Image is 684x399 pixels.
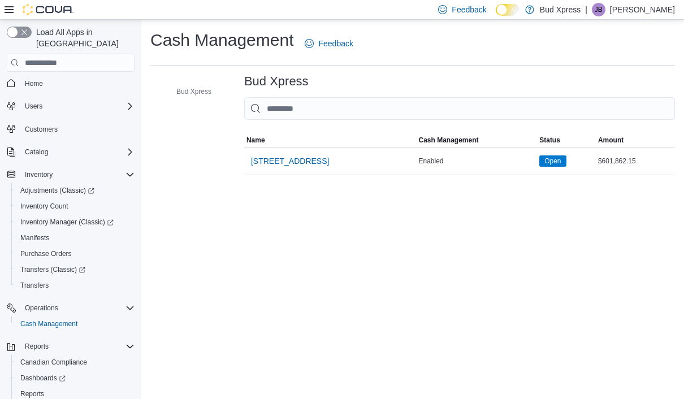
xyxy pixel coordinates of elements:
[2,144,139,160] button: Catalog
[16,184,99,197] a: Adjustments (Classic)
[11,214,139,230] a: Inventory Manager (Classic)
[16,317,135,331] span: Cash Management
[416,133,537,147] button: Cash Management
[16,199,73,213] a: Inventory Count
[150,29,293,51] h1: Cash Management
[11,262,139,277] a: Transfers (Classic)
[20,281,49,290] span: Transfers
[20,374,66,383] span: Dashboards
[20,389,44,398] span: Reports
[246,136,265,145] span: Name
[11,277,139,293] button: Transfers
[20,340,53,353] button: Reports
[11,354,139,370] button: Canadian Compliance
[20,340,135,353] span: Reports
[496,4,520,16] input: Dark Mode
[20,145,53,159] button: Catalog
[25,102,42,111] span: Users
[16,199,135,213] span: Inventory Count
[418,136,478,145] span: Cash Management
[23,4,73,15] img: Cova
[246,150,334,172] button: [STREET_ADDRESS]
[20,265,85,274] span: Transfers (Classic)
[20,99,135,113] span: Users
[20,123,62,136] a: Customers
[16,247,76,261] a: Purchase Orders
[20,168,57,181] button: Inventory
[318,38,353,49] span: Feedback
[11,183,139,198] a: Adjustments (Classic)
[16,184,135,197] span: Adjustments (Classic)
[25,125,58,134] span: Customers
[161,85,216,98] button: Bud Xpress
[251,155,329,167] span: [STREET_ADDRESS]
[20,122,135,136] span: Customers
[11,316,139,332] button: Cash Management
[20,249,72,258] span: Purchase Orders
[20,145,135,159] span: Catalog
[537,133,596,147] button: Status
[244,97,675,120] input: This is a search bar. As you type, the results lower in the page will automatically filter.
[25,79,43,88] span: Home
[20,202,68,211] span: Inventory Count
[540,3,581,16] p: Bud Xpress
[11,370,139,386] a: Dashboards
[20,301,63,315] button: Operations
[585,3,587,16] p: |
[20,301,135,315] span: Operations
[20,186,94,195] span: Adjustments (Classic)
[176,87,211,96] span: Bud Xpress
[20,168,135,181] span: Inventory
[16,317,82,331] a: Cash Management
[2,339,139,354] button: Reports
[416,154,537,168] div: Enabled
[11,246,139,262] button: Purchase Orders
[20,319,77,328] span: Cash Management
[16,231,54,245] a: Manifests
[544,156,561,166] span: Open
[2,98,139,114] button: Users
[539,155,566,167] span: Open
[16,263,135,276] span: Transfers (Classic)
[16,263,90,276] a: Transfers (Classic)
[610,3,675,16] p: [PERSON_NAME]
[25,303,58,313] span: Operations
[32,27,135,49] span: Load All Apps in [GEOGRAPHIC_DATA]
[300,32,357,55] a: Feedback
[11,230,139,246] button: Manifests
[25,342,49,351] span: Reports
[20,233,49,242] span: Manifests
[16,355,92,369] a: Canadian Compliance
[16,279,135,292] span: Transfers
[244,75,309,88] h3: Bud Xpress
[11,198,139,214] button: Inventory Count
[16,215,118,229] a: Inventory Manager (Classic)
[16,247,135,261] span: Purchase Orders
[16,371,70,385] a: Dashboards
[20,218,114,227] span: Inventory Manager (Classic)
[20,99,47,113] button: Users
[244,133,417,147] button: Name
[592,3,605,16] div: Joanne Bonney
[16,371,135,385] span: Dashboards
[2,75,139,91] button: Home
[16,355,135,369] span: Canadian Compliance
[596,133,675,147] button: Amount
[20,358,87,367] span: Canadian Compliance
[25,148,48,157] span: Catalog
[452,4,486,15] span: Feedback
[20,76,135,90] span: Home
[2,121,139,137] button: Customers
[16,231,135,245] span: Manifests
[16,279,53,292] a: Transfers
[2,300,139,316] button: Operations
[539,136,560,145] span: Status
[16,215,135,229] span: Inventory Manager (Classic)
[20,77,47,90] a: Home
[596,154,675,168] div: $601,862.15
[598,136,624,145] span: Amount
[2,167,139,183] button: Inventory
[25,170,53,179] span: Inventory
[595,3,603,16] span: JB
